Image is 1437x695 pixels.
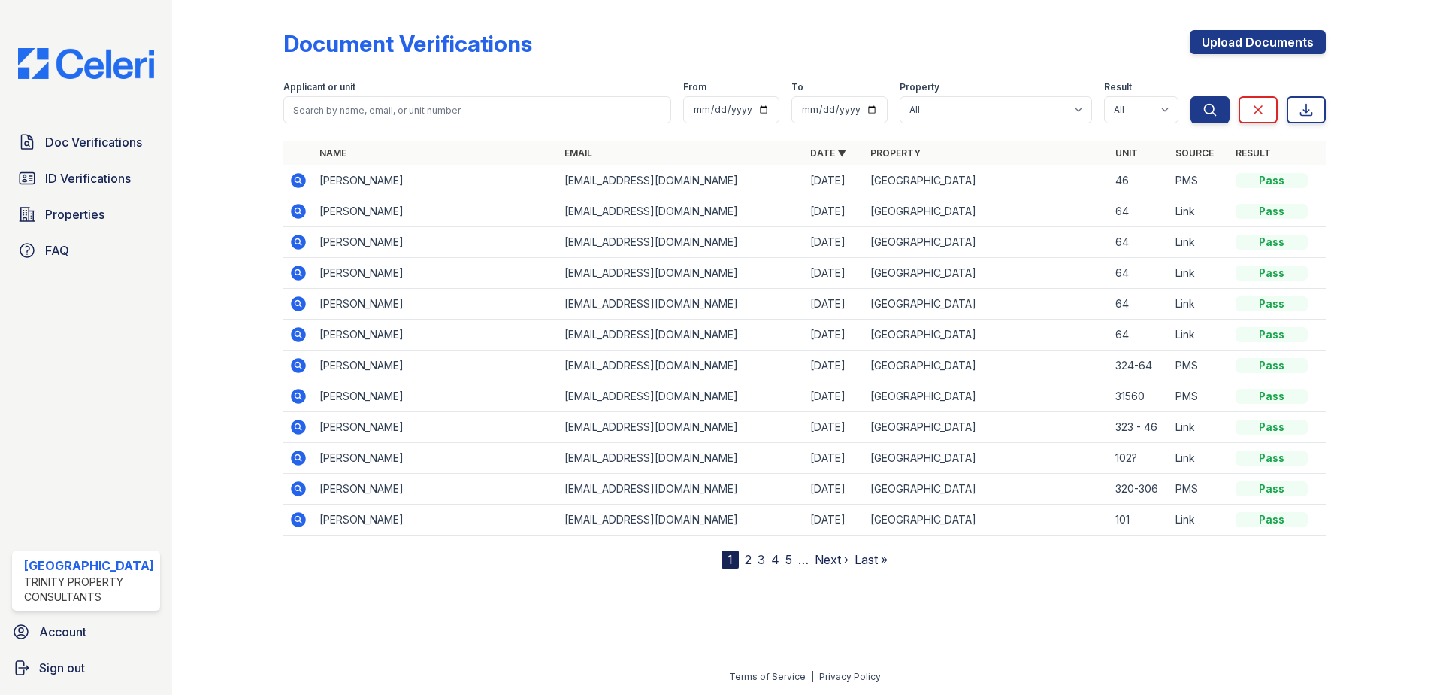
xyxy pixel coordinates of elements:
td: Link [1169,289,1230,320]
label: Property [900,81,939,93]
td: [EMAIL_ADDRESS][DOMAIN_NAME] [558,227,804,258]
label: From [683,81,706,93]
td: [GEOGRAPHIC_DATA] [864,320,1110,351]
div: Pass [1236,358,1308,373]
td: [EMAIL_ADDRESS][DOMAIN_NAME] [558,320,804,351]
td: Link [1169,196,1230,227]
a: Last » [855,552,888,567]
td: [PERSON_NAME] [313,258,559,289]
td: [DATE] [804,165,864,196]
div: Pass [1236,235,1308,250]
a: Unit [1115,147,1138,159]
td: 102? [1109,443,1169,474]
a: Property [870,147,921,159]
label: To [791,81,803,93]
a: 4 [771,552,779,567]
a: Doc Verifications [12,127,160,157]
label: Result [1104,81,1132,93]
td: 323 - 46 [1109,412,1169,443]
td: [EMAIL_ADDRESS][DOMAIN_NAME] [558,412,804,443]
td: [GEOGRAPHIC_DATA] [864,258,1110,289]
label: Applicant or unit [283,81,355,93]
td: 64 [1109,227,1169,258]
td: Link [1169,412,1230,443]
td: [EMAIL_ADDRESS][DOMAIN_NAME] [558,443,804,474]
td: [DATE] [804,320,864,351]
td: [PERSON_NAME] [313,227,559,258]
td: Link [1169,505,1230,536]
div: [GEOGRAPHIC_DATA] [24,557,154,575]
a: Privacy Policy [819,671,881,682]
td: [PERSON_NAME] [313,320,559,351]
td: [DATE] [804,474,864,505]
td: [PERSON_NAME] [313,443,559,474]
span: ID Verifications [45,169,131,187]
td: Link [1169,258,1230,289]
td: [PERSON_NAME] [313,412,559,443]
td: [DATE] [804,289,864,320]
a: Date ▼ [810,147,846,159]
span: FAQ [45,241,69,259]
td: 64 [1109,289,1169,320]
td: [GEOGRAPHIC_DATA] [864,381,1110,412]
td: [EMAIL_ADDRESS][DOMAIN_NAME] [558,258,804,289]
td: [DATE] [804,443,864,474]
a: 3 [758,552,765,567]
td: [EMAIL_ADDRESS][DOMAIN_NAME] [558,289,804,320]
td: PMS [1169,165,1230,196]
a: Properties [12,199,160,229]
td: 320-306 [1109,474,1169,505]
td: PMS [1169,351,1230,381]
td: [EMAIL_ADDRESS][DOMAIN_NAME] [558,381,804,412]
span: Properties [45,205,104,223]
td: [DATE] [804,227,864,258]
a: Next › [815,552,849,567]
a: ID Verifications [12,163,160,193]
td: [DATE] [804,351,864,381]
td: [GEOGRAPHIC_DATA] [864,196,1110,227]
a: Sign out [6,653,166,683]
td: 64 [1109,196,1169,227]
td: Link [1169,227,1230,258]
a: Account [6,617,166,647]
td: [DATE] [804,196,864,227]
td: [GEOGRAPHIC_DATA] [864,289,1110,320]
a: Name [319,147,346,159]
td: Link [1169,443,1230,474]
img: CE_Logo_Blue-a8612792a0a2168367f1c8372b55b34899dd931a85d93a1a3d3e32e68fde9ad4.png [6,48,166,79]
div: Pass [1236,420,1308,435]
td: [EMAIL_ADDRESS][DOMAIN_NAME] [558,165,804,196]
div: Document Verifications [283,30,532,57]
div: Pass [1236,296,1308,311]
span: Doc Verifications [45,133,142,151]
td: [PERSON_NAME] [313,474,559,505]
a: FAQ [12,235,160,266]
a: 2 [745,552,752,567]
td: [EMAIL_ADDRESS][DOMAIN_NAME] [558,351,804,381]
div: Pass [1236,204,1308,219]
a: Email [564,147,592,159]
td: Link [1169,320,1230,351]
td: [PERSON_NAME] [313,351,559,381]
div: Pass [1236,327,1308,342]
div: Pass [1236,266,1308,281]
td: [EMAIL_ADDRESS][DOMAIN_NAME] [558,474,804,505]
td: [GEOGRAPHIC_DATA] [864,412,1110,443]
td: PMS [1169,474,1230,505]
span: … [798,551,809,569]
td: PMS [1169,381,1230,412]
td: [PERSON_NAME] [313,165,559,196]
div: Pass [1236,389,1308,404]
a: Source [1175,147,1214,159]
td: [PERSON_NAME] [313,196,559,227]
div: | [811,671,814,682]
td: [DATE] [804,258,864,289]
td: [PERSON_NAME] [313,381,559,412]
a: Upload Documents [1190,30,1326,54]
td: 64 [1109,320,1169,351]
td: 64 [1109,258,1169,289]
span: Account [39,623,86,641]
a: 5 [785,552,792,567]
div: Pass [1236,173,1308,188]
